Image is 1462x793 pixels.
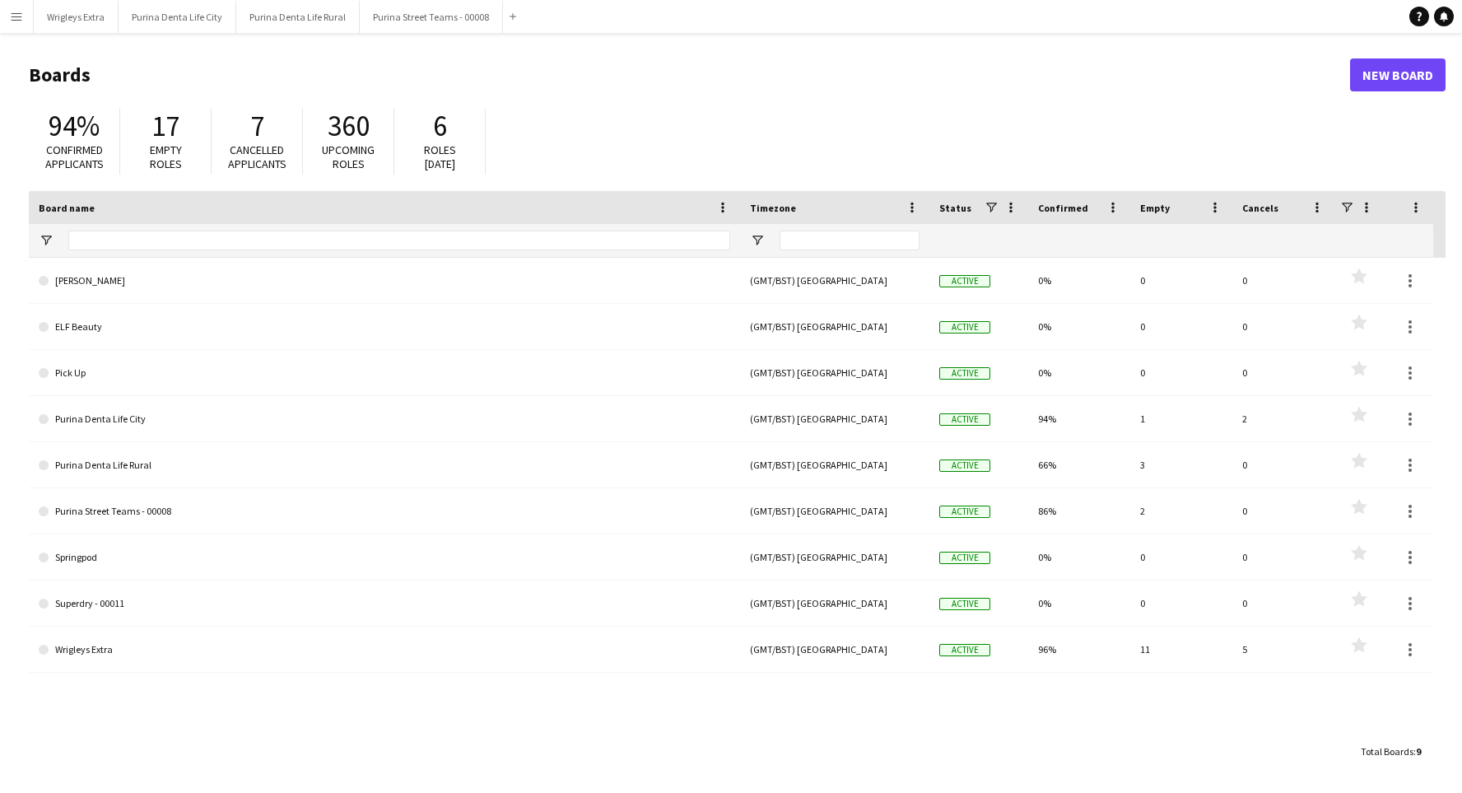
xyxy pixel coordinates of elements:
div: 1 [1130,396,1232,441]
span: 94% [49,108,100,144]
div: (GMT/BST) [GEOGRAPHIC_DATA] [740,258,929,303]
span: Active [939,598,990,610]
a: Purina Denta Life Rural [39,442,730,488]
span: Active [939,321,990,334]
div: (GMT/BST) [GEOGRAPHIC_DATA] [740,581,929,626]
span: Empty [1140,202,1170,214]
div: (GMT/BST) [GEOGRAPHIC_DATA] [740,350,929,395]
span: Cancels [1242,202,1278,214]
span: 7 [250,108,264,144]
div: 86% [1028,488,1130,534]
a: Wrigleys Extra [39,627,730,673]
div: 0 [1130,304,1232,349]
a: Purina Denta Life City [39,396,730,442]
div: 0% [1028,534,1130,580]
span: Active [939,275,990,287]
a: New Board [1350,58,1446,91]
div: 0 [1232,442,1334,487]
div: 3 [1130,442,1232,487]
span: Upcoming roles [322,142,375,171]
div: 2 [1130,488,1232,534]
div: 0 [1130,534,1232,580]
a: Springpod [39,534,730,581]
div: 0% [1028,350,1130,395]
span: Empty roles [150,142,182,171]
div: (GMT/BST) [GEOGRAPHIC_DATA] [740,396,929,441]
span: Timezone [750,202,796,214]
span: Cancelled applicants [228,142,286,171]
div: 11 [1130,627,1232,672]
div: (GMT/BST) [GEOGRAPHIC_DATA] [740,442,929,487]
span: Active [939,367,990,380]
span: Active [939,552,990,564]
div: (GMT/BST) [GEOGRAPHIC_DATA] [740,304,929,349]
div: 0 [1232,488,1334,534]
div: (GMT/BST) [GEOGRAPHIC_DATA] [740,627,929,672]
span: Board name [39,202,95,214]
div: 0% [1028,258,1130,303]
div: (GMT/BST) [GEOGRAPHIC_DATA] [740,534,929,580]
input: Timezone Filter Input [780,231,920,250]
span: Active [939,413,990,426]
a: Pick Up [39,350,730,396]
a: ELF Beauty [39,304,730,350]
div: 0 [1130,581,1232,626]
div: 0 [1232,258,1334,303]
div: 0 [1232,350,1334,395]
div: 0 [1232,534,1334,580]
div: 94% [1028,396,1130,441]
span: Confirmed applicants [45,142,104,171]
div: 0 [1130,258,1232,303]
div: 5 [1232,627,1334,672]
span: Roles [DATE] [424,142,456,171]
div: 0% [1028,581,1130,626]
span: Status [939,202,971,214]
span: 9 [1416,745,1421,758]
span: 6 [433,108,447,144]
div: (GMT/BST) [GEOGRAPHIC_DATA] [740,488,929,534]
div: 66% [1028,442,1130,487]
input: Board name Filter Input [68,231,730,250]
a: Superdry - 00011 [39,581,730,627]
div: : [1361,735,1421,767]
span: Confirmed [1038,202,1088,214]
span: Active [939,644,990,656]
span: 17 [151,108,179,144]
div: 0% [1028,304,1130,349]
button: Open Filter Menu [39,233,54,248]
span: Total Boards [1361,745,1413,758]
span: 360 [328,108,370,144]
button: Wrigleys Extra [34,1,119,33]
a: [PERSON_NAME] [39,258,730,304]
div: 0 [1232,581,1334,626]
button: Open Filter Menu [750,233,765,248]
a: Purina Street Teams - 00008 [39,488,730,534]
span: Active [939,506,990,518]
div: 0 [1130,350,1232,395]
div: 0 [1232,304,1334,349]
h1: Boards [29,63,1350,87]
button: Purina Denta Life City [119,1,236,33]
button: Purina Denta Life Rural [236,1,360,33]
div: 2 [1232,396,1334,441]
div: 96% [1028,627,1130,672]
span: Active [939,459,990,472]
button: Purina Street Teams - 00008 [360,1,503,33]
